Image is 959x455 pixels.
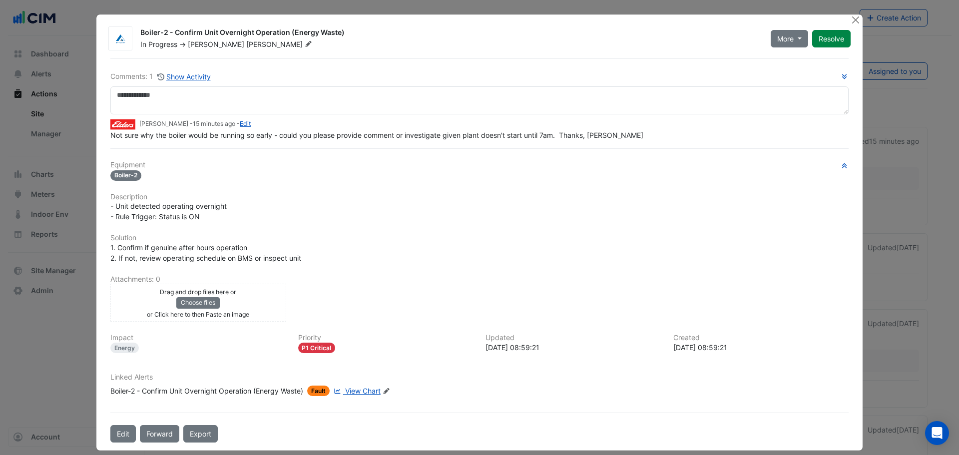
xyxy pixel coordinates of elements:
[345,387,381,395] span: View Chart
[179,40,186,48] span: ->
[298,334,474,342] h6: Priority
[110,386,303,396] div: Boiler-2 - Confirm Unit Overnight Operation (Energy Waste)
[110,193,849,201] h6: Description
[183,425,218,443] a: Export
[298,343,336,353] div: P1 Critical
[673,334,849,342] h6: Created
[139,119,251,128] small: [PERSON_NAME] - -
[812,30,851,47] button: Resolve
[110,373,849,382] h6: Linked Alerts
[925,421,949,445] div: Open Intercom Messenger
[307,386,330,396] span: Fault
[110,119,135,130] img: Elders Commercial Strada
[240,120,251,127] a: Edit
[176,297,220,308] button: Choose files
[110,131,643,139] span: Not sure why the boiler would be running so early - could you please provide comment or investiga...
[160,288,236,296] small: Drag and drop files here or
[673,342,849,353] div: [DATE] 08:59:21
[193,120,235,127] span: 2025-09-22 08:59:21
[110,170,141,181] span: Boiler-2
[140,27,759,39] div: Boiler-2 - Confirm Unit Overnight Operation (Energy Waste)
[110,243,301,262] span: 1. Confirm if genuine after hours operation 2. If not, review operating schedule on BMS or inspec...
[140,425,179,443] button: Forward
[110,202,227,221] span: - Unit detected operating overnight - Rule Trigger: Status is ON
[332,386,381,396] a: View Chart
[188,40,244,48] span: [PERSON_NAME]
[110,161,849,169] h6: Equipment
[147,311,249,318] small: or Click here to then Paste an image
[110,71,211,82] div: Comments: 1
[110,425,136,443] button: Edit
[485,342,661,353] div: [DATE] 08:59:21
[109,34,132,44] img: Airmaster Australia
[110,334,286,342] h6: Impact
[771,30,808,47] button: More
[850,14,861,25] button: Close
[383,388,390,395] fa-icon: Edit Linked Alerts
[140,40,177,48] span: In Progress
[110,234,849,242] h6: Solution
[485,334,661,342] h6: Updated
[777,33,794,44] span: More
[246,39,314,49] span: [PERSON_NAME]
[157,71,211,82] button: Show Activity
[110,275,849,284] h6: Attachments: 0
[110,343,139,353] div: Energy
